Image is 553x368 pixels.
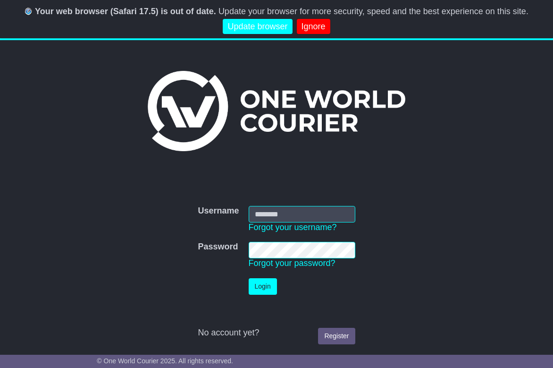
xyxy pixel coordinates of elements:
[35,7,216,16] b: Your web browser (Safari 17.5) is out of date.
[297,19,330,34] a: Ignore
[249,278,277,295] button: Login
[249,223,337,232] a: Forgot your username?
[218,7,528,16] span: Update your browser for more security, speed and the best experience on this site.
[97,357,233,365] span: © One World Courier 2025. All rights reserved.
[249,258,335,268] a: Forgot your password?
[223,19,292,34] a: Update browser
[198,242,238,252] label: Password
[148,71,405,151] img: One World
[198,206,239,216] label: Username
[318,328,355,344] a: Register
[198,328,355,338] div: No account yet?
